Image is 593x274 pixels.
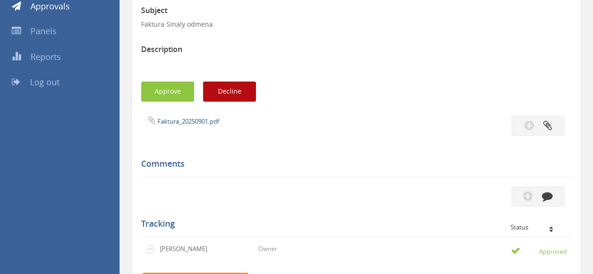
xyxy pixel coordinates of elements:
span: Log out [30,76,60,88]
h5: Comments [141,159,564,169]
h5: Tracking [141,219,564,229]
p: Faktura SInaly odmena [141,20,571,29]
span: Panels [30,25,57,37]
p: Owner [258,244,277,253]
div: Status [510,224,564,230]
button: Approve [141,81,194,102]
span: Approvals [30,0,70,12]
span: Reports [30,51,61,62]
a: Faktura_20250901.pdf [158,117,219,126]
p: [PERSON_NAME] [160,244,214,253]
small: Approved [511,246,567,256]
img: user-icon.png [146,244,160,254]
h3: Subject [141,7,571,15]
button: Decline [203,81,256,102]
h3: Description [141,45,571,54]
